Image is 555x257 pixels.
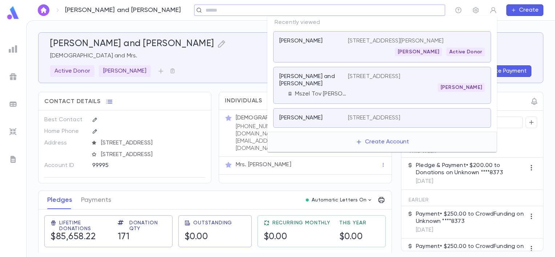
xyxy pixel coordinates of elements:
[6,6,20,20] img: logo
[50,38,214,49] h5: [PERSON_NAME] and [PERSON_NAME]
[50,65,94,77] div: Active Donor
[350,135,415,149] button: Create Account
[348,37,444,45] p: [STREET_ADDRESS][PERSON_NAME]
[47,191,72,209] button: Pledges
[416,178,526,185] p: [DATE]
[236,123,381,152] p: [PHONE_NUMBER], [PERSON_NAME][EMAIL_ADDRESS][DOMAIN_NAME], [EMAIL_ADDRESS][DOMAIN_NAME], [EMAIL_A...
[65,6,181,14] p: [PERSON_NAME] and [PERSON_NAME]
[279,114,323,122] p: [PERSON_NAME]
[9,100,17,109] img: batches_grey.339ca447c9d9533ef1741baa751efc33.svg
[236,114,341,122] p: [DEMOGRAPHIC_DATA][PERSON_NAME]
[9,72,17,81] img: campaigns_grey.99e729a5f7ee94e3726e6486bddda8f1.svg
[103,68,146,75] p: [PERSON_NAME]
[416,162,526,176] p: Pledge & Payment • $200.00 to Donations on Unknown ****8373
[409,197,429,203] span: Earlier
[98,139,206,147] span: [STREET_ADDRESS]
[236,161,291,168] p: Mrs. [PERSON_NAME]
[312,197,367,203] p: Automatic Letters On
[44,98,101,105] span: Contact Details
[279,73,339,87] p: [PERSON_NAME] and [PERSON_NAME]
[9,155,17,164] img: letters_grey.7941b92b52307dd3b8a917253454ce1c.svg
[118,232,130,242] h5: 171
[54,68,90,75] p: Active Donor
[267,16,497,29] p: Recently viewed
[395,49,442,55] span: [PERSON_NAME]
[185,232,208,242] h5: $0.00
[44,126,86,137] p: Home Phone
[279,37,323,45] p: [PERSON_NAME]
[416,227,526,234] p: [DATE]
[272,220,331,226] span: Recurring Monthly
[99,65,151,77] div: [PERSON_NAME]
[44,137,86,149] p: Address
[339,220,366,226] span: This Year
[59,220,109,232] span: Lifetime Donations
[446,49,485,55] span: Active Donor
[295,90,348,98] p: Mszel Tov [PERSON_NAME] !!!!
[39,7,48,13] img: home_white.a664292cf8c1dea59945f0da9f25487c.svg
[438,85,485,90] span: [PERSON_NAME]
[129,220,166,232] span: Donation Qty
[264,232,287,242] h5: $0.00
[303,195,376,205] button: Automatic Letters On
[44,160,86,171] p: Account ID
[50,232,96,242] h5: $85,658.22
[348,114,401,122] p: [STREET_ADDRESS]
[416,211,526,225] p: Payment • $250.00 to CrowdFunding on Unknown ****8373
[92,160,182,171] div: 99995
[44,114,86,126] p: Best Contact
[50,52,531,60] p: [DEMOGRAPHIC_DATA] and Mrs.
[348,73,401,80] p: [STREET_ADDRESS]
[98,151,206,158] span: [STREET_ADDRESS]
[9,127,17,136] img: imports_grey.530a8a0e642e233f2baf0ef88e8c9fcb.svg
[81,191,111,209] button: Payments
[339,232,363,242] h5: $0.00
[477,65,531,77] button: Create Payment
[9,45,17,53] img: reports_grey.c525e4749d1bce6a11f5fe2a8de1b229.svg
[225,97,263,105] span: Individuals
[193,220,232,226] span: Outstanding
[506,4,543,16] button: Create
